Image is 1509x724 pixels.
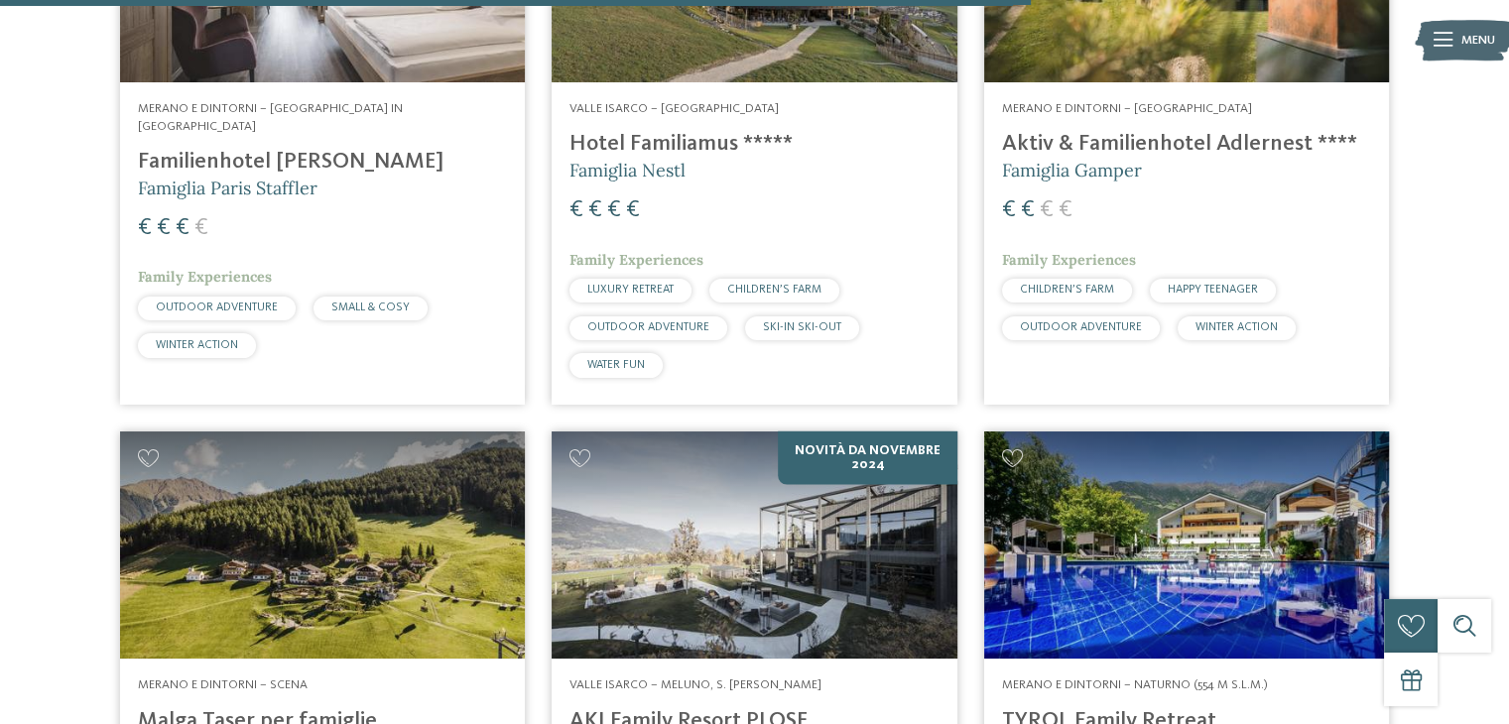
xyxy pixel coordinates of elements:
[138,678,308,691] span: Merano e dintorni – Scena
[194,216,208,240] span: €
[569,678,821,691] span: Valle Isarco – Meluno, S. [PERSON_NAME]
[587,359,645,371] span: WATER FUN
[138,177,317,199] span: Famiglia Paris Staffler
[1040,198,1054,222] span: €
[1168,284,1258,296] span: HAPPY TEENAGER
[138,149,507,176] h4: Familienhotel [PERSON_NAME]
[1059,198,1072,222] span: €
[120,431,525,660] img: Cercate un hotel per famiglie? Qui troverete solo i migliori!
[1195,321,1278,333] span: WINTER ACTION
[138,102,403,133] span: Merano e dintorni – [GEOGRAPHIC_DATA] in [GEOGRAPHIC_DATA]
[176,216,189,240] span: €
[626,198,640,222] span: €
[607,198,621,222] span: €
[157,216,171,240] span: €
[587,284,674,296] span: LUXURY RETREAT
[138,216,152,240] span: €
[138,268,272,286] span: Family Experiences
[1002,198,1016,222] span: €
[569,159,686,181] span: Famiglia Nestl
[1021,198,1035,222] span: €
[763,321,841,333] span: SKI-IN SKI-OUT
[156,302,278,313] span: OUTDOOR ADVENTURE
[331,302,410,313] span: SMALL & COSY
[1020,284,1114,296] span: CHILDREN’S FARM
[727,284,821,296] span: CHILDREN’S FARM
[552,431,956,660] img: Cercate un hotel per famiglie? Qui troverete solo i migliori!
[587,321,709,333] span: OUTDOOR ADVENTURE
[1002,159,1142,181] span: Famiglia Gamper
[569,102,779,115] span: Valle Isarco – [GEOGRAPHIC_DATA]
[1020,321,1142,333] span: OUTDOOR ADVENTURE
[1002,678,1268,691] span: Merano e dintorni – Naturno (554 m s.l.m.)
[984,431,1389,660] img: Familien Wellness Residence Tyrol ****
[1002,131,1371,158] h4: Aktiv & Familienhotel Adlernest ****
[588,198,602,222] span: €
[569,198,583,222] span: €
[1002,102,1252,115] span: Merano e dintorni – [GEOGRAPHIC_DATA]
[1002,251,1136,269] span: Family Experiences
[156,339,238,351] span: WINTER ACTION
[569,251,703,269] span: Family Experiences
